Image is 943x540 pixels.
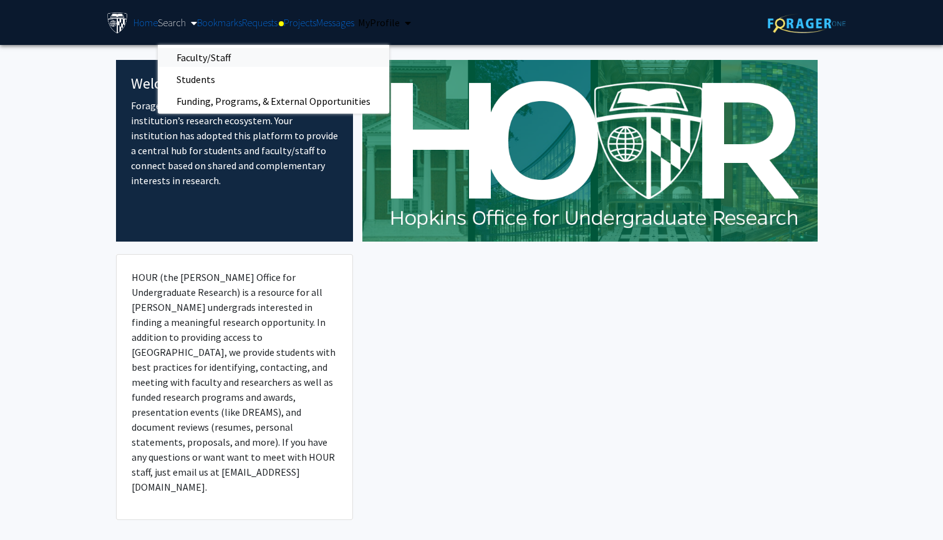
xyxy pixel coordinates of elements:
span: Faculty/Staff [158,45,249,70]
img: Cover Image [362,60,818,242]
a: Faculty/Staff [158,48,389,67]
img: Johns Hopkins University Logo [107,12,128,34]
span: Students [158,67,234,92]
a: Students [158,70,389,89]
a: Bookmarks [197,1,242,44]
img: ForagerOne Logo [768,14,846,33]
span: My Profile [358,16,400,29]
a: Messages [316,1,354,44]
h4: Welcome to ForagerOne [131,75,338,93]
span: Funding, Programs, & External Opportunities [158,89,389,114]
a: Home [133,1,158,44]
a: Projects [284,1,316,44]
a: Search [158,16,197,29]
a: Funding, Programs, & External Opportunities [158,92,389,110]
p: HOUR (the [PERSON_NAME] Office for Undergraduate Research) is a resource for all [PERSON_NAME] un... [132,270,337,494]
a: Requests [242,1,284,44]
p: ForagerOne provides an entry point into our institution’s research ecosystem. Your institution ha... [131,98,338,188]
